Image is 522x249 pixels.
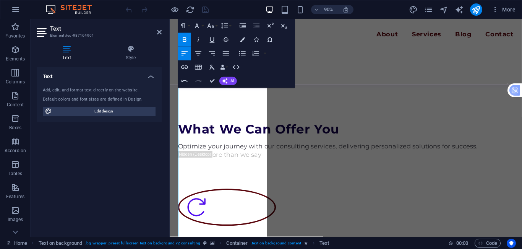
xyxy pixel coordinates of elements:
button: Paragraph Format [178,19,191,33]
p: Features [6,194,24,200]
button: AI [219,77,237,85]
button: Font Size [206,19,219,33]
button: Click here to leave preview mode and continue editing [170,5,179,14]
button: Superscript [264,19,277,33]
h4: Text [37,67,162,81]
p: Accordion [5,148,26,154]
button: 90% [311,5,338,14]
button: Redo (Ctrl+Shift+Z) [192,74,205,88]
span: . text-on-background-content [251,239,301,248]
span: Click to select. Double-click to edit [319,239,329,248]
button: reload [185,5,195,14]
h3: Element #ed-987164901 [50,32,146,39]
p: Elements [6,56,25,62]
a: Click to cancel selection. Double-click to open Pages [6,239,27,248]
button: More [488,3,519,16]
span: : [462,240,463,246]
button: Code [475,239,501,248]
button: Insert Table [192,60,205,74]
button: pages [424,5,433,14]
p: Content [7,102,24,108]
i: On resize automatically adjust zoom level to fit chosen device. [342,6,349,13]
button: Ordered List [262,47,267,60]
h6: Session time [448,239,469,248]
button: HTML [230,60,243,74]
button: Bold (Ctrl+B) [178,33,191,47]
button: Clear Formatting [206,60,219,74]
iframe: To enrich screen reader interactions, please activate Accessibility in Grammarly extension settings [170,19,522,237]
p: Columns [6,79,25,85]
button: Line Height [219,19,232,33]
button: navigator [439,5,449,14]
button: Italic (Ctrl+I) [192,33,205,47]
img: Editor Logo [44,5,101,14]
i: This element is a customizable preset [203,241,207,245]
span: Code [478,239,497,248]
span: 00 00 [456,239,468,248]
button: Icons [250,33,263,47]
button: Align Justify [219,47,232,60]
div: Default colors and font sizes are defined in Design. [43,96,156,103]
i: Navigator [439,5,448,14]
button: publish [470,3,482,16]
button: Ordered List [249,47,262,60]
i: Element contains an animation [304,241,308,245]
button: Usercentrics [507,239,516,248]
i: Reload page [186,5,195,14]
button: Strikethrough [219,33,232,47]
i: Design (Ctrl+Alt+Y) [409,5,418,14]
span: . bg-wrapper .preset-fullscreen-text-on-background-v2-consulting [85,239,200,248]
button: Colors [236,33,249,47]
h6: 90% [323,5,335,14]
button: Data Bindings [219,60,229,74]
button: Underline (Ctrl+U) [206,33,219,47]
button: Unordered List [236,47,249,60]
button: Align Center [192,47,205,60]
button: design [409,5,418,14]
i: Publish [472,5,480,14]
button: Decrease Indent [250,19,263,33]
p: Tables [8,171,22,177]
h2: Text [50,25,162,32]
i: This element contains a background [210,241,214,245]
button: Font Family [192,19,205,33]
button: Insert Link [178,60,191,74]
h4: Text [37,45,100,61]
button: Increase Indent [236,19,249,33]
p: Favorites [5,33,25,39]
div: Add, edit, and format text directly on the website. [43,87,156,94]
button: text_generator [455,5,464,14]
button: Special Characters [263,33,276,47]
button: Edit design [43,107,156,116]
button: Align Left [178,47,191,60]
p: Images [8,216,23,223]
i: Pages (Ctrl+Alt+S) [424,5,433,14]
button: Confirm (Ctrl+⏎) [206,74,219,88]
button: Subscript [277,19,290,33]
p: Boxes [9,125,22,131]
span: Edit design [54,107,153,116]
h4: Style [100,45,162,61]
span: AI [230,79,234,83]
i: AI Writer [455,5,464,14]
span: Click to select. Double-click to edit [39,239,83,248]
button: Align Right [206,47,219,60]
span: More [491,6,516,13]
button: Undo (Ctrl+Z) [178,74,191,88]
nav: breadcrumb [39,239,329,248]
span: Click to select. Double-click to edit [226,239,248,248]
